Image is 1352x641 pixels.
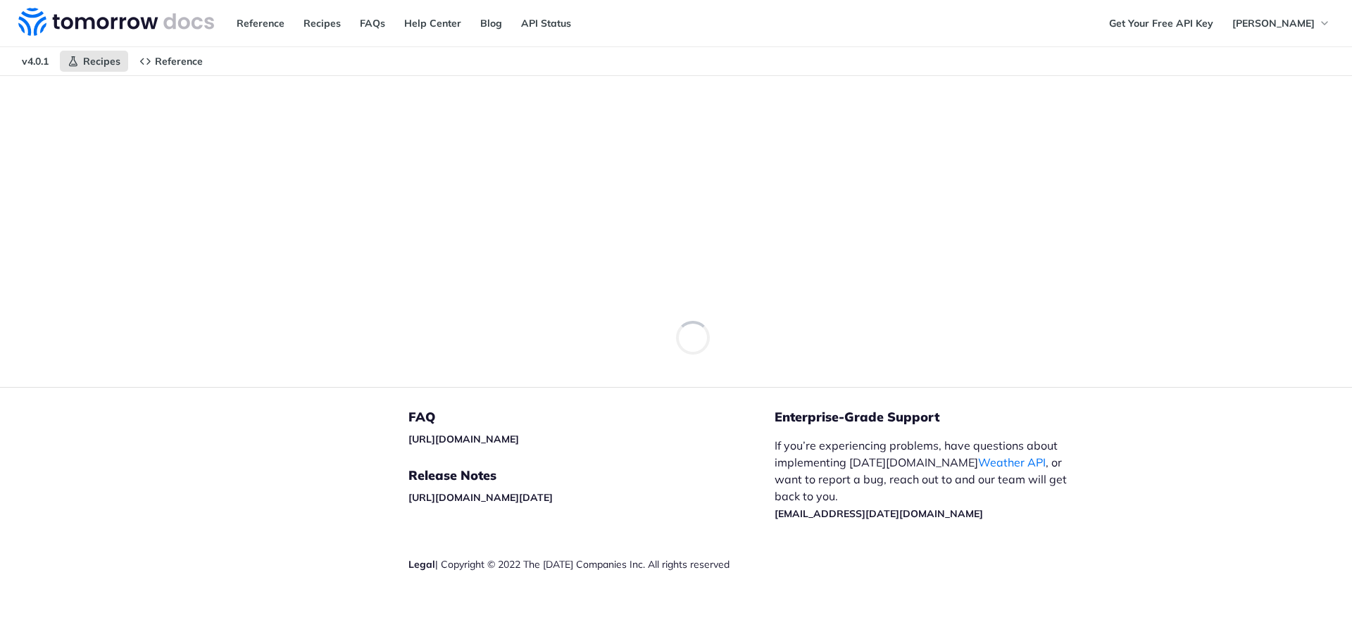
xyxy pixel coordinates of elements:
[1225,13,1338,34] button: [PERSON_NAME]
[472,13,510,34] a: Blog
[1101,13,1221,34] a: Get Your Free API Key
[408,467,775,484] h5: Release Notes
[18,8,214,36] img: Tomorrow.io Weather API Docs
[408,558,435,571] a: Legal
[229,13,292,34] a: Reference
[14,51,56,72] span: v4.0.1
[132,51,211,72] a: Reference
[408,409,775,426] h5: FAQ
[352,13,393,34] a: FAQs
[1232,17,1315,30] span: [PERSON_NAME]
[408,491,553,504] a: [URL][DOMAIN_NAME][DATE]
[396,13,469,34] a: Help Center
[775,507,983,520] a: [EMAIL_ADDRESS][DATE][DOMAIN_NAME]
[978,455,1046,469] a: Weather API
[408,557,775,571] div: | Copyright © 2022 The [DATE] Companies Inc. All rights reserved
[513,13,579,34] a: API Status
[296,13,349,34] a: Recipes
[60,51,128,72] a: Recipes
[83,55,120,68] span: Recipes
[155,55,203,68] span: Reference
[775,409,1104,426] h5: Enterprise-Grade Support
[775,437,1082,521] p: If you’re experiencing problems, have questions about implementing [DATE][DOMAIN_NAME] , or want ...
[408,433,519,445] a: [URL][DOMAIN_NAME]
